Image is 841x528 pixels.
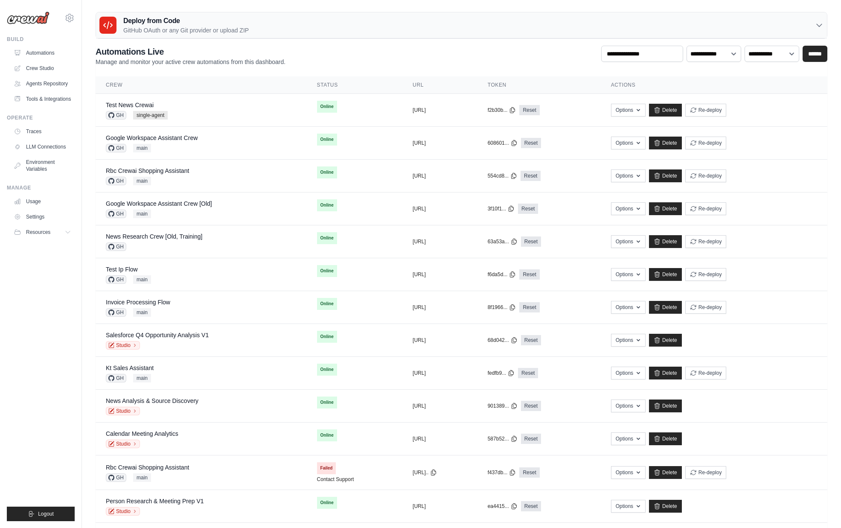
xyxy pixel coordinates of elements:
[10,77,75,90] a: Agents Repository
[649,137,682,149] a: Delete
[317,397,337,408] span: Online
[488,205,515,212] button: 3f10f1...
[488,172,517,179] button: 554cd8...
[521,171,541,181] a: Reset
[38,510,54,517] span: Logout
[611,202,646,215] button: Options
[611,466,646,479] button: Options
[106,365,154,371] a: Kt Sales Assistant
[106,464,189,471] a: Rbc Crewai Shopping Assistant
[133,177,151,185] span: main
[106,498,204,505] a: Person Research & Meeting Prep V1
[106,242,126,251] span: GH
[521,401,541,411] a: Reset
[685,202,727,215] button: Re-deploy
[106,341,140,350] a: Studio
[611,432,646,445] button: Options
[133,144,151,152] span: main
[317,199,337,211] span: Online
[521,434,541,444] a: Reset
[133,308,151,317] span: main
[611,104,646,117] button: Options
[649,202,682,215] a: Delete
[133,210,151,218] span: main
[649,367,682,379] a: Delete
[611,400,646,412] button: Options
[685,169,727,182] button: Re-deploy
[685,137,727,149] button: Re-deploy
[10,225,75,239] button: Resources
[10,46,75,60] a: Automations
[649,104,682,117] a: Delete
[106,397,198,404] a: News Analysis & Source Discovery
[611,235,646,248] button: Options
[106,332,209,338] a: Salesforce Q4 Opportunity Analysis V1
[106,308,126,317] span: GH
[521,335,541,345] a: Reset
[10,210,75,224] a: Settings
[317,364,337,376] span: Online
[10,125,75,138] a: Traces
[611,500,646,513] button: Options
[106,275,126,284] span: GH
[488,435,518,442] button: 587b52...
[106,507,140,516] a: Studio
[519,269,539,280] a: Reset
[106,374,126,382] span: GH
[488,107,516,114] button: f2b30b...
[10,140,75,154] a: LLM Connections
[106,102,154,108] a: Test News Crewai
[96,76,307,94] th: Crew
[10,61,75,75] a: Crew Studio
[402,76,477,94] th: URL
[649,169,682,182] a: Delete
[611,367,646,379] button: Options
[649,466,682,479] a: Delete
[317,134,337,146] span: Online
[488,238,518,245] button: 63a53a...
[317,497,337,509] span: Online
[106,430,178,437] a: Calendar Meeting Analytics
[7,184,75,191] div: Manage
[317,101,337,113] span: Online
[488,469,516,476] button: f437db...
[106,210,126,218] span: GH
[123,26,249,35] p: GitHub OAuth or any Git provider or upload ZIP
[611,169,646,182] button: Options
[26,229,50,236] span: Resources
[611,268,646,281] button: Options
[611,137,646,149] button: Options
[519,467,539,478] a: Reset
[649,301,682,314] a: Delete
[7,36,75,43] div: Build
[317,166,337,178] span: Online
[521,138,541,148] a: Reset
[317,429,337,441] span: Online
[106,473,126,482] span: GH
[488,337,518,344] button: 68d042...
[133,473,151,482] span: main
[317,331,337,343] span: Online
[488,403,518,409] button: 901389...
[106,440,140,448] a: Studio
[649,400,682,412] a: Delete
[488,370,515,376] button: fedfb9...
[133,111,168,120] span: single-agent
[133,374,151,382] span: main
[685,104,727,117] button: Re-deploy
[106,266,138,273] a: Test Ip Flow
[7,507,75,521] button: Logout
[106,167,189,174] a: Rbc Crewai Shopping Assistant
[488,503,518,510] button: ea4415...
[96,58,285,66] p: Manage and monitor your active crew automations from this dashboard.
[317,462,336,474] span: Failed
[317,232,337,244] span: Online
[477,76,601,94] th: Token
[10,155,75,176] a: Environment Variables
[521,236,541,247] a: Reset
[488,140,518,146] button: 608601...
[685,367,727,379] button: Re-deploy
[7,12,49,24] img: Logo
[7,114,75,121] div: Operate
[649,500,682,513] a: Delete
